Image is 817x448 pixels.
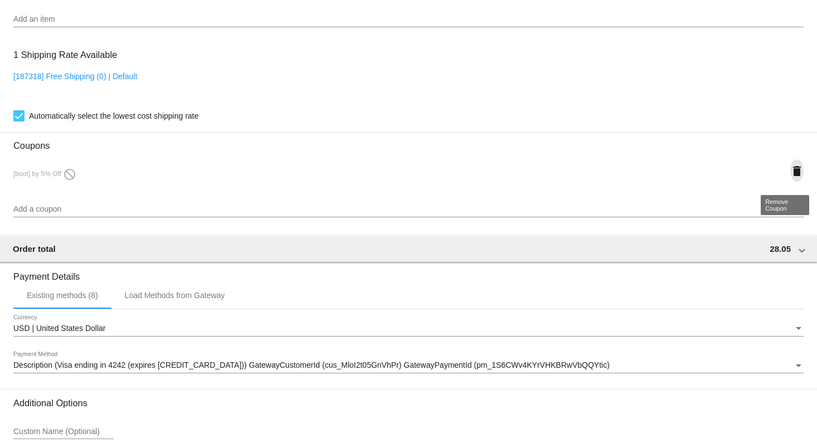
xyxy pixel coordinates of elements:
mat-select: Currency [13,324,804,333]
span: Order total [13,244,56,254]
a: [187318] Free Shipping (0) | Default [13,72,137,81]
mat-icon: do_not_disturb [63,168,76,181]
span: USD | United States Dollar [13,324,105,333]
div: Load Methods from Gateway [125,291,225,300]
span: 28.05 [770,244,791,254]
input: Add an item [13,15,804,24]
input: Custom Name (Optional) [13,427,114,436]
h3: Coupons [13,132,804,151]
input: Add a coupon [13,205,804,214]
h3: Additional Options [13,398,804,408]
span: [boot] by 5% Off [13,170,76,178]
div: Existing methods (8) [27,291,98,300]
mat-select: Payment Method [13,361,804,370]
h3: 1 Shipping Rate Available [13,43,117,67]
mat-icon: delete [790,164,804,178]
span: Description (Visa ending in 4242 (expires [CREDIT_CARD_DATA])) GatewayCustomerId (cus_MloI2t05GnV... [13,361,610,369]
h3: Payment Details [13,263,804,282]
span: Automatically select the lowest cost shipping rate [29,109,198,123]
